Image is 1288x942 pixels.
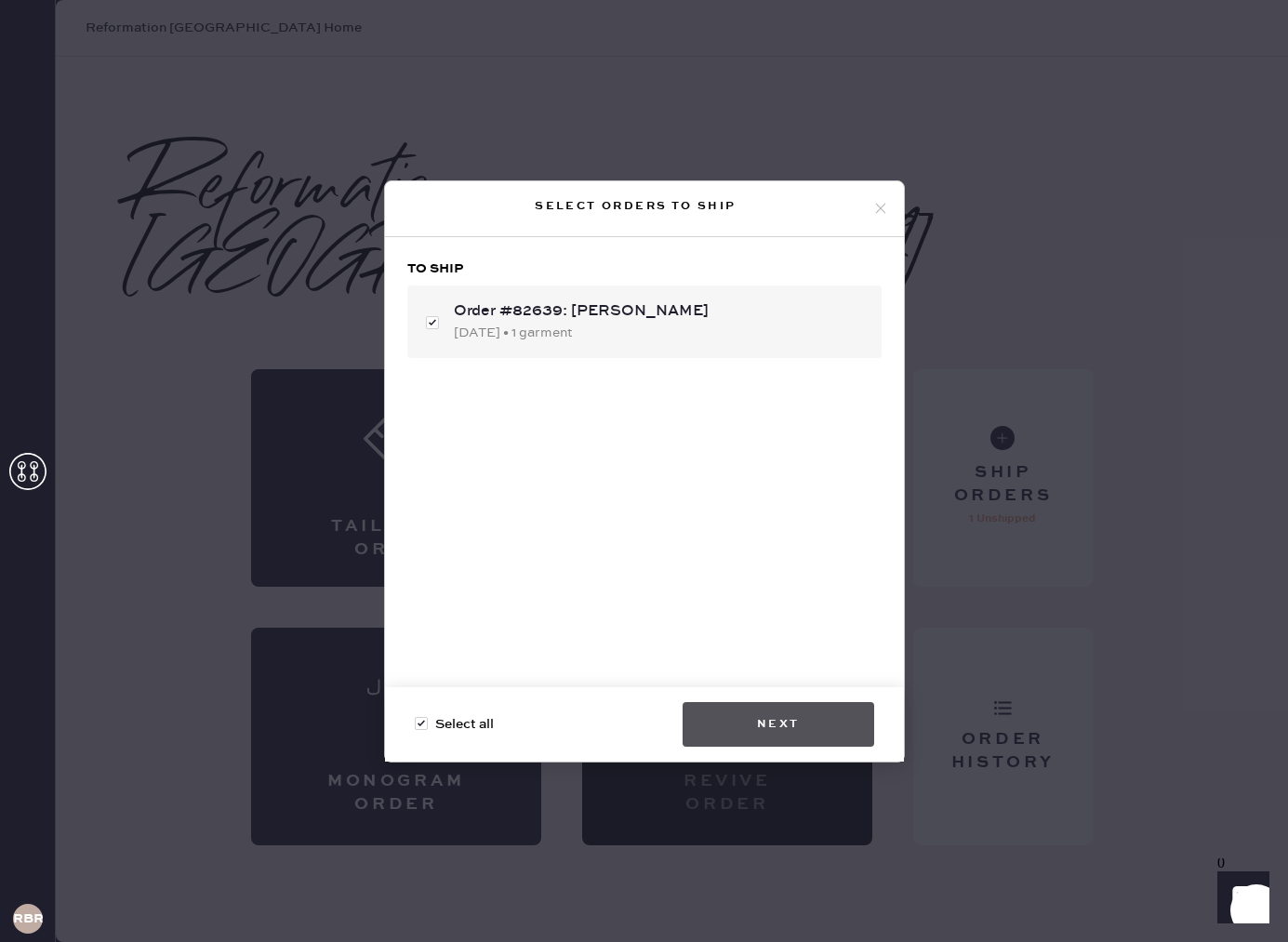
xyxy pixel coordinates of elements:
[407,259,882,278] h3: To ship
[13,912,43,925] h3: RBRA
[683,702,874,747] button: Next
[454,323,867,343] div: [DATE] • 1 garment
[454,300,867,323] div: Order #82639: [PERSON_NAME]
[435,714,494,735] span: Select all
[1200,858,1280,938] iframe: Front Chat
[400,195,872,218] div: Select orders to ship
